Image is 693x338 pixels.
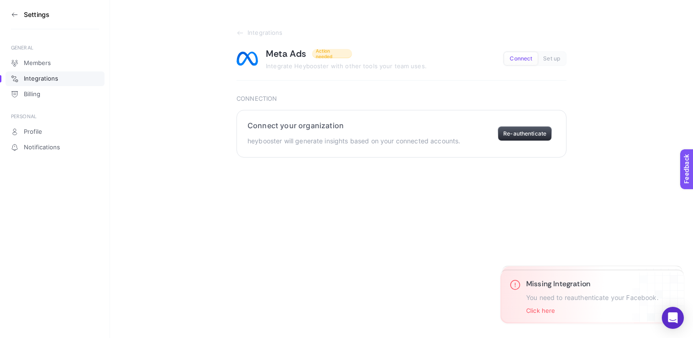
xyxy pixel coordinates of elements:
[24,144,60,151] span: Notifications
[11,44,99,51] div: GENERAL
[5,87,104,102] a: Billing
[510,55,532,62] span: Connect
[543,55,560,62] span: Set up
[538,52,566,65] button: Set up
[504,52,538,65] button: Connect
[5,71,104,86] a: Integrations
[24,11,49,18] h3: Settings
[5,56,104,71] a: Members
[11,113,99,120] div: PERSONAL
[5,140,104,155] a: Notifications
[236,95,566,103] h3: Connection
[247,121,460,130] h2: Connect your organization
[498,126,552,141] button: Re-authenticate
[5,125,104,139] a: Profile
[24,128,42,136] span: Profile
[24,60,51,67] span: Members
[5,3,35,10] span: Feedback
[316,48,348,59] span: Action needed
[247,136,460,147] p: heybooster will generate insights based on your connected accounts.
[236,29,566,37] a: Integrations
[247,29,283,37] span: Integrations
[526,279,659,289] h3: Missing Integration
[24,75,58,82] span: Integrations
[526,307,555,314] button: Click here
[24,91,40,98] span: Billing
[266,62,427,70] span: Integrate Heybooster with other tools your team uses.
[662,307,684,329] div: Open Intercom Messenger
[266,48,307,60] h1: Meta Ads
[526,294,659,301] p: You need to reauthenticate your Facebook.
